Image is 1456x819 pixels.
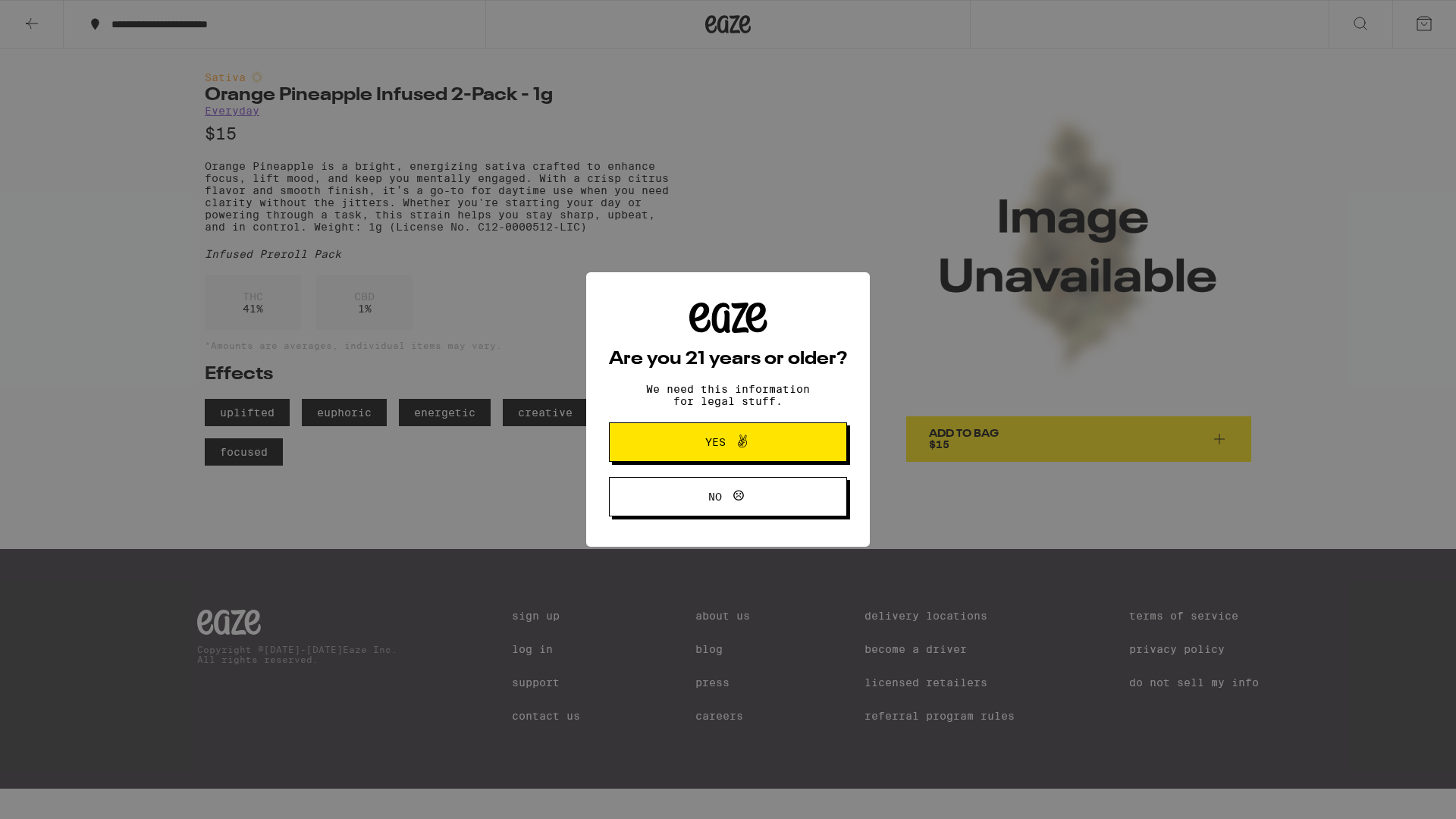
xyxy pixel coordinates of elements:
[708,491,722,502] span: No
[633,383,823,407] p: We need this information for legal stuff.
[609,477,847,516] button: No
[609,350,847,369] h2: Are you 21 years or older?
[609,422,847,462] button: Yes
[705,437,726,447] span: Yes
